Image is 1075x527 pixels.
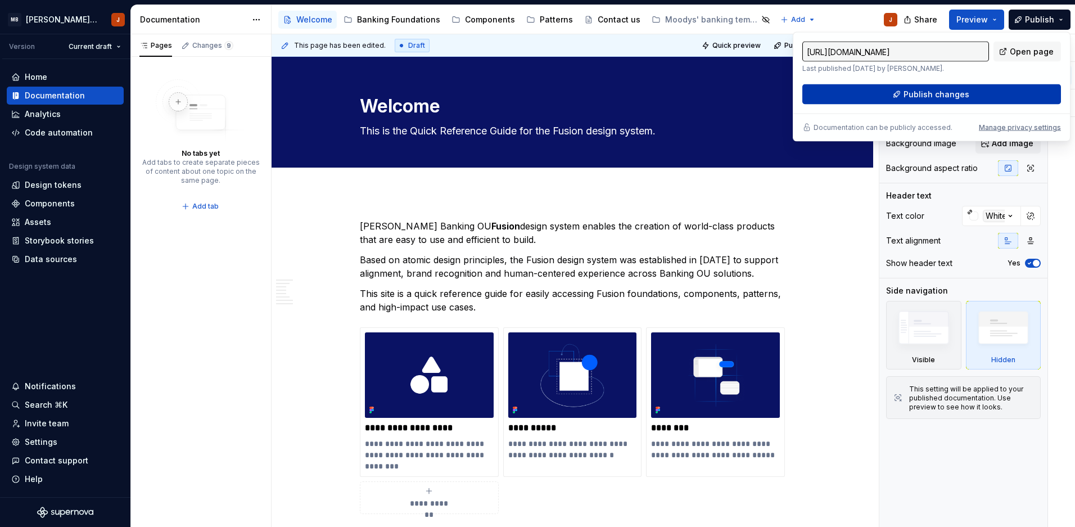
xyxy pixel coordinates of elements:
[7,105,124,123] a: Analytics
[580,11,645,29] a: Contact us
[889,15,892,24] div: J
[770,38,844,53] button: Publish changes
[966,301,1041,370] div: Hidden
[886,235,941,246] div: Text alignment
[25,198,75,209] div: Components
[25,254,77,265] div: Data sources
[360,287,785,314] p: This site is a quick reference guide for easily accessing Fusion foundations, components, pattern...
[25,235,94,246] div: Storybook stories
[142,158,260,185] div: Add tabs to create separate pieces of content about one topic on the same page.
[665,14,758,25] div: Moodys' banking template
[886,163,978,174] div: Background aspect ratio
[9,162,75,171] div: Design system data
[802,64,989,73] p: Last published [DATE] by [PERSON_NAME].
[25,109,61,120] div: Analytics
[802,84,1061,105] button: Publish changes
[192,41,233,50] div: Changes
[69,42,112,51] span: Current draft
[712,41,761,50] span: Quick preview
[886,190,932,201] div: Header text
[992,138,1033,149] span: Add image
[651,332,780,418] img: 0d81bab9-5815-4185-97fe-de7e28bf4fa1.png
[508,332,637,418] img: cdfd670c-e94a-49a9-ba2b-5a5d230c4da7.png
[178,199,224,214] button: Add tab
[914,14,937,25] span: Share
[7,377,124,395] button: Notifications
[7,433,124,451] a: Settings
[7,470,124,488] button: Help
[408,41,425,50] span: Draft
[904,89,969,100] span: Publish changes
[912,355,935,364] div: Visible
[278,11,337,29] a: Welcome
[7,176,124,194] a: Design tokens
[7,396,124,414] button: Search ⌘K
[465,14,515,25] div: Components
[192,202,219,211] span: Add tab
[886,285,948,296] div: Side navigation
[339,11,445,29] a: Banking Foundations
[886,258,952,269] div: Show header text
[9,42,35,51] div: Version
[25,418,69,429] div: Invite team
[360,219,785,246] p: [PERSON_NAME] Banking OU design system enables the creation of world-class products that are easy...
[358,93,783,120] textarea: Welcome
[25,399,67,411] div: Search ⌘K
[64,39,126,55] button: Current draft
[294,41,386,50] span: This page has been edited.
[598,14,640,25] div: Contact us
[983,210,1071,222] div: White | Moodys White
[1009,10,1071,30] button: Publish
[886,301,961,370] div: Visible
[962,206,1021,226] button: White | Moodys White
[116,15,120,24] div: J
[7,452,124,470] button: Contact support
[522,11,577,29] a: Patterns
[25,71,47,83] div: Home
[25,127,93,138] div: Code automation
[25,455,88,466] div: Contact support
[357,14,440,25] div: Banking Foundations
[909,385,1033,412] div: This setting will be applied to your published documentation. Use preview to see how it looks.
[7,213,124,231] a: Assets
[26,14,98,25] div: [PERSON_NAME] Banking Fusion Design System
[540,14,573,25] div: Patterns
[139,41,172,50] div: Pages
[1025,14,1054,25] span: Publish
[37,507,93,518] svg: Supernova Logo
[956,14,988,25] span: Preview
[7,415,124,433] a: Invite team
[7,232,124,250] a: Storybook stories
[979,123,1061,132] button: Manage privacy settings
[7,124,124,142] a: Code automation
[224,41,233,50] span: 9
[278,8,775,31] div: Page tree
[698,38,766,53] button: Quick preview
[949,10,1004,30] button: Preview
[1008,259,1020,268] label: Yes
[25,90,85,101] div: Documentation
[8,13,21,26] div: MB
[25,474,43,485] div: Help
[2,7,128,31] button: MB[PERSON_NAME] Banking Fusion Design SystemJ
[991,355,1015,364] div: Hidden
[886,138,956,149] div: Background image
[1010,46,1054,57] span: Open page
[791,15,805,24] span: Add
[296,14,332,25] div: Welcome
[25,381,76,392] div: Notifications
[358,122,783,140] textarea: This is the Quick Reference Guide for the Fusion design system.
[814,123,952,132] p: Documentation can be publicly accessed.
[25,436,57,448] div: Settings
[886,210,924,222] div: Text color
[360,253,785,280] p: Based on atomic design principles, the Fusion design system was established in [DATE] to support ...
[491,220,520,232] strong: Fusion
[25,179,82,191] div: Design tokens
[25,217,51,228] div: Assets
[447,11,520,29] a: Components
[7,68,124,86] a: Home
[647,11,775,29] a: Moodys' banking template
[7,195,124,213] a: Components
